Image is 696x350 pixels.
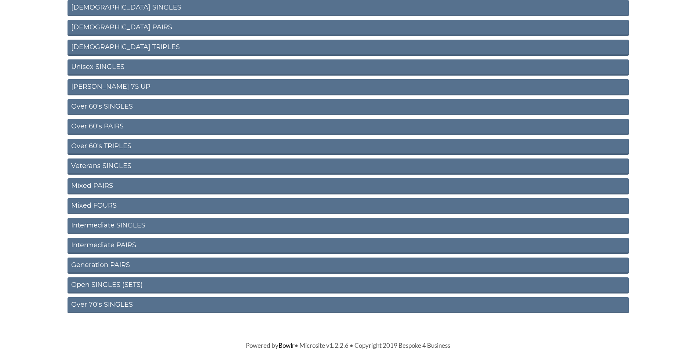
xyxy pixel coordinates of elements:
a: Over 60's TRIPLES [68,139,629,155]
a: [PERSON_NAME] 75 UP [68,79,629,95]
a: Mixed PAIRS [68,178,629,194]
a: Bowlr [278,342,295,349]
a: [DEMOGRAPHIC_DATA] TRIPLES [68,40,629,56]
a: Open SINGLES (SETS) [68,277,629,294]
a: Intermediate PAIRS [68,238,629,254]
a: Intermediate SINGLES [68,218,629,234]
a: Mixed FOURS [68,198,629,214]
a: Over 60's SINGLES [68,99,629,115]
a: [DEMOGRAPHIC_DATA] PAIRS [68,20,629,36]
a: Over 70's SINGLES [68,297,629,313]
a: Unisex SINGLES [68,59,629,76]
a: Over 60's PAIRS [68,119,629,135]
a: Veterans SINGLES [68,158,629,175]
a: Generation PAIRS [68,258,629,274]
span: Powered by • Microsite v1.2.2.6 • Copyright 2019 Bespoke 4 Business [246,342,450,349]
